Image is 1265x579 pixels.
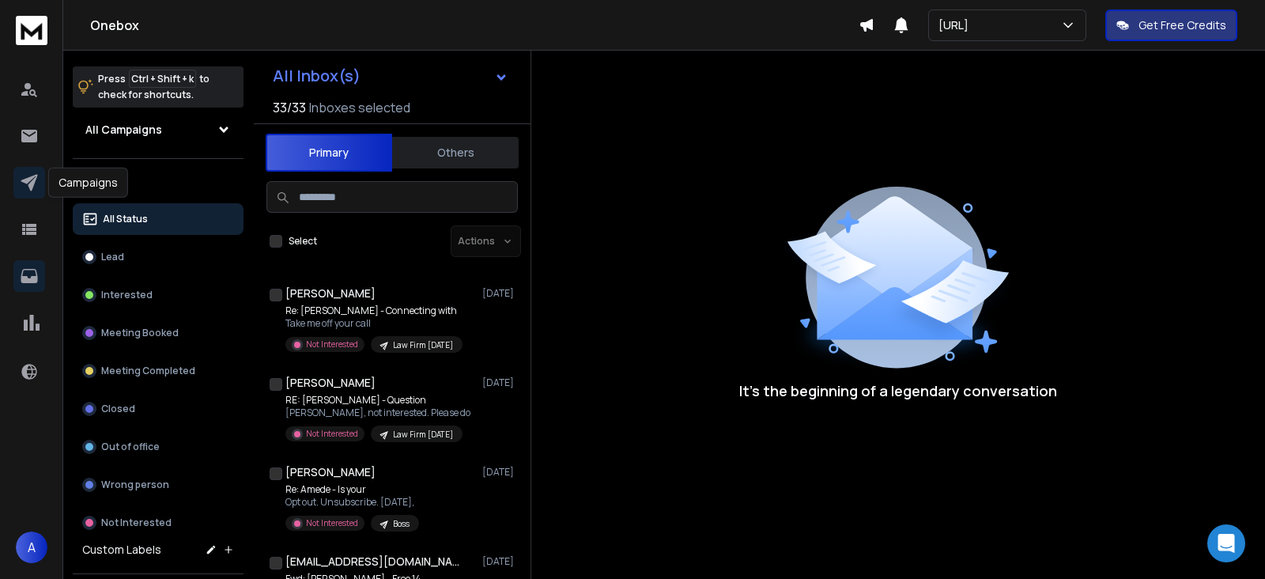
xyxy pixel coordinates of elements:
div: Campaigns [48,168,128,198]
button: All Campaigns [73,114,244,146]
h3: Filters [73,172,244,194]
h3: Custom Labels [82,542,161,558]
label: Select [289,235,317,248]
p: Closed [101,403,135,415]
p: Interested [101,289,153,301]
p: Get Free Credits [1138,17,1226,33]
h1: [EMAIL_ADDRESS][DOMAIN_NAME] [285,554,459,570]
p: [URL] [938,17,975,33]
h1: [PERSON_NAME] [285,286,376,301]
h1: All Campaigns [85,122,162,138]
p: [DATE] [482,377,518,389]
button: All Inbox(s) [260,60,521,92]
p: [DATE] [482,555,518,568]
button: Closed [73,393,244,425]
p: Press to check for shortcuts. [98,71,210,103]
button: Meeting Booked [73,317,244,349]
p: Re: [PERSON_NAME] - Connecting with [285,305,463,317]
button: Primary [266,134,392,172]
button: A [16,532,47,563]
p: Law Firm [DATE] [393,429,453,441]
p: Law Firm [DATE] [393,339,453,351]
p: Lead [101,251,124,263]
p: Opt out. Unsubscribe. [DATE], [285,496,419,509]
h1: Onebox [90,16,859,35]
p: Meeting Booked [101,327,179,339]
p: [PERSON_NAME], not interested. Please do [285,407,470,419]
p: Take me off your call [285,317,463,330]
img: logo [16,16,47,45]
p: Not Interested [101,517,172,529]
button: Others [392,135,519,170]
p: It’s the beginning of a legendary conversation [739,380,1057,402]
span: 33 / 33 [273,98,306,117]
button: Lead [73,241,244,273]
p: [DATE] [482,287,518,300]
button: Get Free Credits [1105,9,1237,41]
h1: [PERSON_NAME] [285,464,376,480]
p: Not Interested [306,339,358,350]
p: RE: [PERSON_NAME] - Question [285,394,470,407]
button: Out of office [73,431,244,463]
p: [DATE] [482,466,518,479]
button: Interested [73,279,244,311]
div: Open Intercom Messenger [1207,524,1245,562]
p: Wrong person [101,479,169,491]
span: Ctrl + Shift + k [129,70,196,88]
button: Wrong person [73,469,244,501]
p: Boss [393,518,410,530]
p: Not Interested [306,517,358,529]
h3: Inboxes selected [309,98,410,117]
button: Meeting Completed [73,355,244,387]
p: Out of office [101,441,160,453]
button: Not Interested [73,507,244,539]
h1: [PERSON_NAME] [285,375,376,391]
button: All Status [73,203,244,235]
p: Not Interested [306,428,358,440]
p: Meeting Completed [101,365,195,377]
h1: All Inbox(s) [273,68,361,84]
p: All Status [103,213,148,225]
p: Re: Amede - Is your [285,483,419,496]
